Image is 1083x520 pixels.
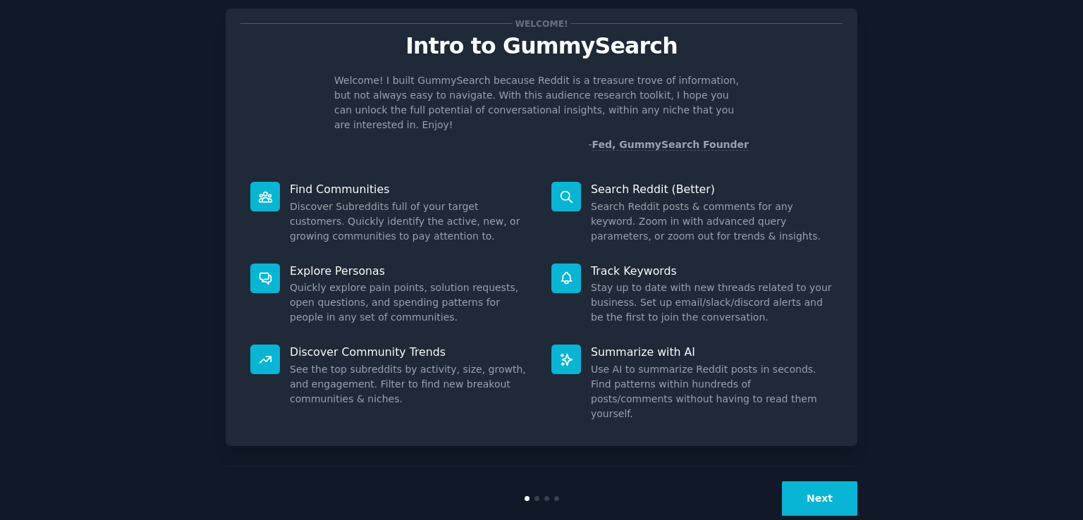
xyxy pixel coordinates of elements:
p: Find Communities [290,182,532,197]
button: Next [782,481,857,516]
div: - [588,137,749,152]
a: Fed, GummySearch Founder [592,139,749,151]
p: Track Keywords [591,264,833,278]
p: Welcome! I built GummySearch because Reddit is a treasure trove of information, but not always ea... [334,73,749,132]
dd: Use AI to summarize Reddit posts in seconds. Find patterns within hundreds of posts/comments with... [591,362,833,421]
p: Summarize with AI [591,345,833,359]
dd: See the top subreddits by activity, size, growth, and engagement. Filter to find new breakout com... [290,362,532,407]
dd: Discover Subreddits full of your target customers. Quickly identify the active, new, or growing c... [290,199,532,244]
p: Explore Personas [290,264,532,278]
p: Intro to GummySearch [240,34,843,58]
dd: Search Reddit posts & comments for any keyword. Zoom in with advanced query parameters, or zoom o... [591,199,833,244]
dd: Quickly explore pain points, solution requests, open questions, and spending patterns for people ... [290,280,532,325]
span: Welcome! [513,16,570,31]
p: Search Reddit (Better) [591,182,833,197]
p: Discover Community Trends [290,345,532,359]
dd: Stay up to date with new threads related to your business. Set up email/slack/discord alerts and ... [591,280,833,325]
